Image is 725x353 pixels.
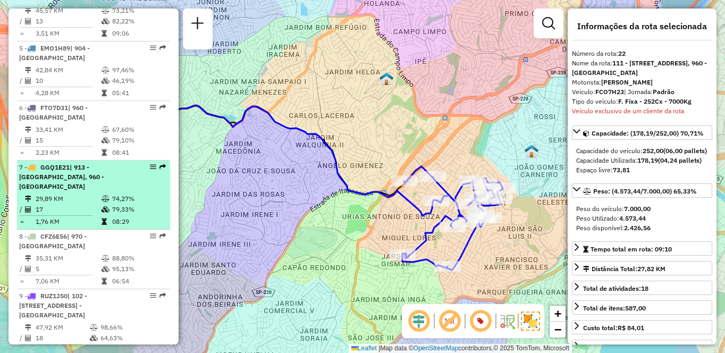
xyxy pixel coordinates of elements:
span: | 970 - [GEOGRAPHIC_DATA] [19,232,87,250]
i: Distância Total [25,7,31,14]
i: Total de Atividades [25,137,31,144]
td: 3,51 KM [35,28,101,39]
h4: Informações da rota selecionada [572,21,712,31]
div: Capacidade do veículo: [576,146,708,156]
td: / [19,135,24,146]
strong: 587,00 [625,304,646,312]
td: = [19,88,24,98]
a: Custo total:R$ 84,01 [572,320,712,334]
em: Opções [150,104,156,111]
span: CFZ6E56 [40,232,67,240]
a: Exibir filtros [538,13,559,34]
em: Opções [150,45,156,51]
a: Nova sessão e pesquisa [187,13,208,37]
span: | 904 - [GEOGRAPHIC_DATA] [19,44,90,62]
i: % de utilização da cubagem [102,78,109,84]
i: Tempo total em rota [102,90,107,96]
strong: F. Fixa - 252Cx - 7000Kg [618,97,692,105]
div: Capacidade: (178,19/252,00) 70,71% [572,142,712,179]
a: OpenStreetMap [414,344,459,352]
span: 9 - [19,292,87,319]
td: 64,63% [100,333,144,343]
img: DS Teste [380,72,393,86]
span: | Jornada: [624,88,675,96]
i: Distância Total [25,67,31,73]
i: % de utilização do peso [102,67,109,73]
td: 97,46% [112,65,165,75]
td: 42,84 KM [35,65,101,75]
i: % de utilização do peso [102,255,109,262]
strong: [PERSON_NAME] [601,78,653,86]
i: Total de Atividades [25,266,31,272]
td: 45,57 KM [35,5,101,16]
strong: 111 - [STREET_ADDRESS], 960 - [GEOGRAPHIC_DATA] [572,59,707,77]
div: Motorista: [572,78,712,87]
i: % de utilização do peso [102,196,109,202]
i: Total de Atividades [25,18,31,24]
a: Total de atividades:18 [572,281,712,295]
i: % de utilização do peso [102,7,109,14]
div: Tipo do veículo: [572,97,712,106]
td: 47,92 KM [35,322,89,333]
i: Total de Atividades [25,335,31,341]
i: Distância Total [25,127,31,133]
td: 18 [35,333,89,343]
strong: 2.426,56 [624,224,651,232]
div: Distância Total: [583,264,665,274]
i: % de utilização do peso [102,127,109,133]
span: − [554,323,561,336]
strong: 252,00 [643,147,663,155]
td: / [19,333,24,343]
td: 35,31 KM [35,253,101,264]
a: Total de itens:587,00 [572,300,712,315]
span: Exibir número da rota [468,308,493,334]
div: Total de itens: [583,304,646,313]
i: % de utilização do peso [90,324,98,331]
i: Tempo total em rota [102,30,107,37]
strong: 22 [618,49,626,57]
span: | [378,344,380,352]
span: Tempo total em rota: 09:10 [591,245,672,253]
span: Ocultar deslocamento [406,308,432,334]
td: 09:06 [112,28,165,39]
i: Tempo total em rota [102,278,107,284]
td: 08:29 [112,216,165,227]
span: | 102 - [STREET_ADDRESS] - [GEOGRAPHIC_DATA] [19,292,87,319]
div: Capacidade Utilizada: [576,156,708,165]
a: Zoom in [550,306,566,322]
span: + [554,307,561,320]
div: Espaço livre: [576,165,708,175]
strong: Padrão [653,88,675,96]
span: 6 - [19,104,88,121]
div: Peso disponível: [576,223,708,233]
a: Capacidade: (178,19/252,00) 70,71% [572,125,712,140]
i: % de utilização da cubagem [102,18,109,24]
td: 88,80% [112,253,165,264]
td: 82,22% [112,16,165,27]
span: | 913 - [GEOGRAPHIC_DATA], 960 - [GEOGRAPHIC_DATA] [19,163,104,190]
span: EMO1H89 [40,44,70,52]
a: Zoom out [550,322,566,338]
i: Distância Total [25,255,31,262]
td: / [19,75,24,86]
strong: (06,00 pallets) [663,147,707,155]
span: 5 - [19,44,90,62]
strong: 4.573,44 [619,214,646,222]
strong: FCO7H23 [595,88,624,96]
td: 2,23 KM [35,147,101,158]
strong: R$ 24.438,25 [617,343,657,351]
span: Exibir NR [437,308,462,334]
td: 79,33% [112,204,165,215]
td: / [19,264,24,274]
span: Capacidade: (178,19/252,00) 70,71% [592,129,704,137]
i: % de utilização da cubagem [102,206,109,213]
strong: (04,24 pallets) [658,156,702,164]
td: 7,06 KM [35,276,101,287]
td: 13 [35,16,101,27]
td: 05:41 [112,88,165,98]
a: Tempo total em rota: 09:10 [572,241,712,256]
span: 8 - [19,232,87,250]
td: 33,41 KM [35,124,101,135]
td: 67,60% [112,124,165,135]
td: 5 [35,264,101,274]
